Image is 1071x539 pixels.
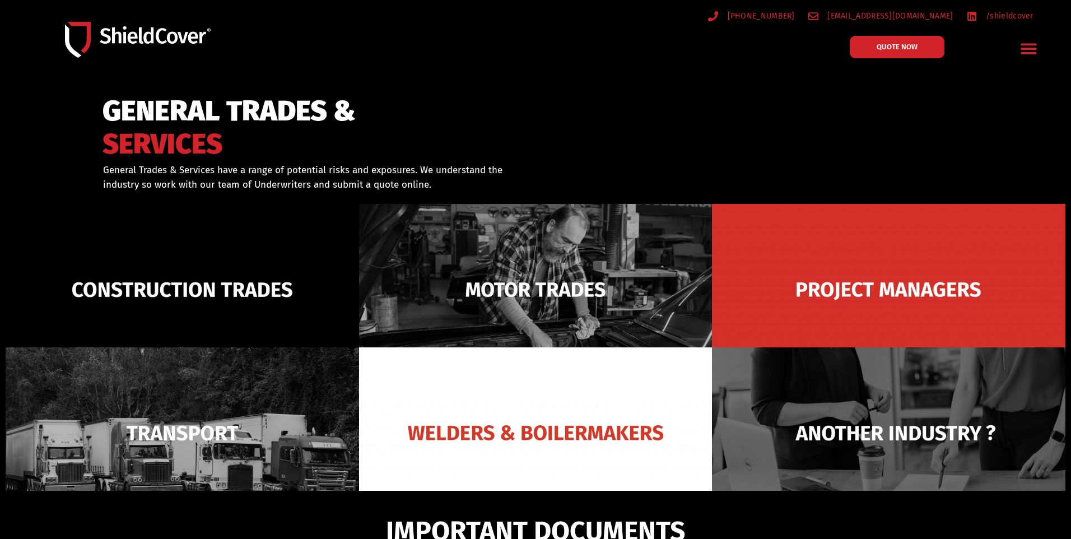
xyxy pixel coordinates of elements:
a: QUOTE NOW [850,36,944,58]
a: [PHONE_NUMBER] [708,9,795,23]
span: GENERAL TRADES & [103,100,356,123]
a: /shieldcover [967,9,1033,23]
span: [PHONE_NUMBER] [725,9,795,23]
span: [EMAIL_ADDRESS][DOMAIN_NAME] [825,9,953,23]
div: Menu Toggle [1016,35,1042,62]
a: [EMAIL_ADDRESS][DOMAIN_NAME] [808,9,953,23]
span: QUOTE NOW [877,43,918,50]
span: /shieldcover [983,9,1033,23]
p: General Trades & Services have a range of potential risks and exposures. We understand the indust... [103,163,521,192]
img: Shield-Cover-Underwriting-Australia-logo-full [65,22,211,57]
